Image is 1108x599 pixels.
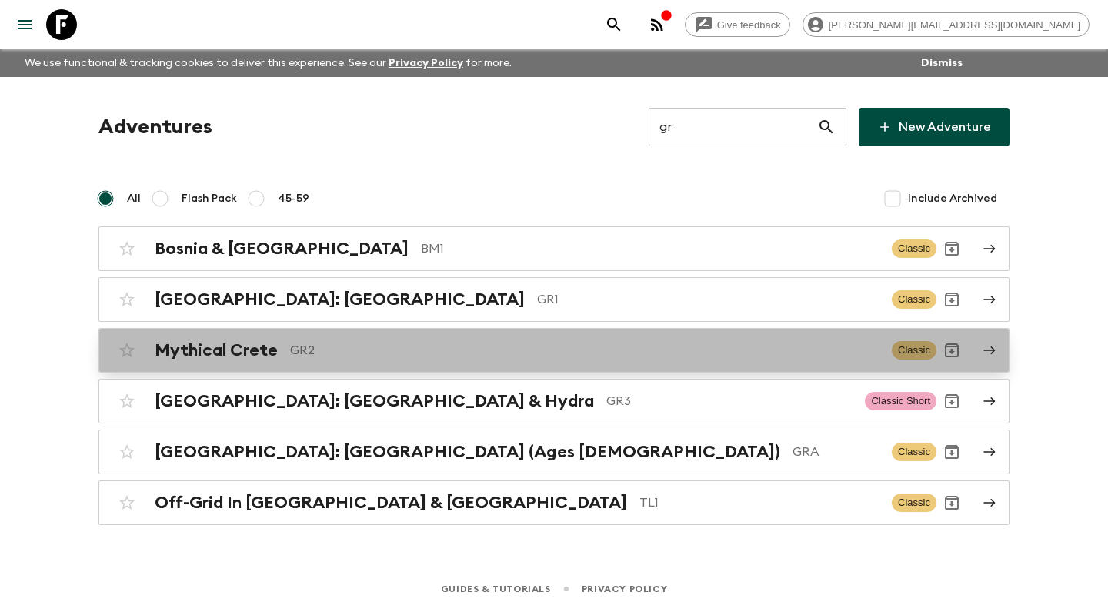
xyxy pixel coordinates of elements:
[98,112,212,142] h1: Adventures
[793,443,879,461] p: GRA
[936,335,967,366] button: Archive
[155,442,780,462] h2: [GEOGRAPHIC_DATA]: [GEOGRAPHIC_DATA] (Ages [DEMOGRAPHIC_DATA])
[859,108,1010,146] a: New Adventure
[606,392,853,410] p: GR3
[9,9,40,40] button: menu
[599,9,629,40] button: search adventures
[537,290,879,309] p: GR1
[892,341,936,360] span: Classic
[709,19,789,31] span: Give feedback
[892,290,936,309] span: Classic
[182,191,237,206] span: Flash Pack
[803,12,1090,37] div: [PERSON_NAME][EMAIL_ADDRESS][DOMAIN_NAME]
[98,430,1010,474] a: [GEOGRAPHIC_DATA]: [GEOGRAPHIC_DATA] (Ages [DEMOGRAPHIC_DATA])GRAClassicArchive
[649,105,817,149] input: e.g. AR1, Argentina
[155,340,278,360] h2: Mythical Crete
[278,191,309,206] span: 45-59
[639,494,879,512] p: TL1
[936,437,967,467] button: Archive
[98,379,1010,423] a: [GEOGRAPHIC_DATA]: [GEOGRAPHIC_DATA] & HydraGR3Classic ShortArchive
[936,386,967,417] button: Archive
[936,487,967,518] button: Archive
[155,289,525,310] h2: [GEOGRAPHIC_DATA]: [GEOGRAPHIC_DATA]
[820,19,1089,31] span: [PERSON_NAME][EMAIL_ADDRESS][DOMAIN_NAME]
[936,233,967,264] button: Archive
[98,328,1010,373] a: Mythical CreteGR2ClassicArchive
[155,493,627,513] h2: Off-Grid In [GEOGRAPHIC_DATA] & [GEOGRAPHIC_DATA]
[155,391,594,411] h2: [GEOGRAPHIC_DATA]: [GEOGRAPHIC_DATA] & Hydra
[98,480,1010,525] a: Off-Grid In [GEOGRAPHIC_DATA] & [GEOGRAPHIC_DATA]TL1ClassicArchive
[908,191,997,206] span: Include Archived
[155,239,409,259] h2: Bosnia & [GEOGRAPHIC_DATA]
[892,443,936,461] span: Classic
[389,58,463,69] a: Privacy Policy
[685,12,790,37] a: Give feedback
[98,226,1010,271] a: Bosnia & [GEOGRAPHIC_DATA]BM1ClassicArchive
[421,239,879,258] p: BM1
[18,49,518,77] p: We use functional & tracking cookies to deliver this experience. See our for more.
[917,52,966,74] button: Dismiss
[936,284,967,315] button: Archive
[441,581,551,597] a: Guides & Tutorials
[98,277,1010,322] a: [GEOGRAPHIC_DATA]: [GEOGRAPHIC_DATA]GR1ClassicArchive
[865,392,936,410] span: Classic Short
[892,494,936,512] span: Classic
[582,581,667,597] a: Privacy Policy
[892,239,936,258] span: Classic
[127,191,141,206] span: All
[290,341,879,360] p: GR2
